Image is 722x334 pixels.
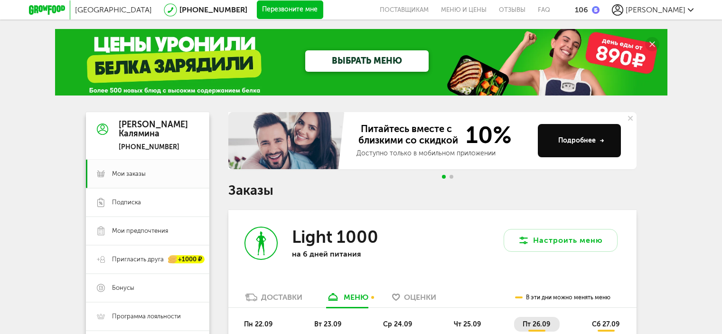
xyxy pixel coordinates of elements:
[257,0,323,19] button: Перезвоните мне
[112,198,141,207] span: Подписка
[450,175,453,179] span: Go to slide 2
[356,123,460,147] span: Питайтесь вместе с близкими со скидкой
[305,50,429,72] a: ВЫБРАТЬ МЕНЮ
[169,256,205,264] div: +1000 ₽
[314,320,341,328] span: вт 23.09
[86,245,209,274] a: Пригласить друга +1000 ₽
[292,249,415,258] p: на 6 дней питания
[240,292,307,307] a: Доставки
[383,320,412,328] span: ср 24.09
[179,5,247,14] a: [PHONE_NUMBER]
[228,184,637,197] h1: Заказы
[112,227,168,235] span: Мои предпочтения
[558,136,604,145] div: Подробнее
[86,274,209,302] a: Бонусы
[86,160,209,188] a: Мои заказы
[626,5,685,14] span: [PERSON_NAME]
[523,320,550,328] span: пт 26.09
[112,255,164,264] span: Пригласить друга
[86,188,209,217] a: Подписка
[119,143,188,152] div: [PHONE_NUMBER]
[112,312,181,321] span: Программа лояльности
[442,175,446,179] span: Go to slide 1
[119,120,188,139] div: [PERSON_NAME] Калямина
[112,284,134,292] span: Бонусы
[592,6,600,14] img: bonus_b.cdccf46.png
[344,293,368,302] div: меню
[228,112,347,169] img: family-banner.579af9d.jpg
[404,293,436,302] span: Оценки
[515,288,610,307] div: В эти дни можно менять меню
[356,149,530,158] div: Доступно только в мобильном приложении
[86,217,209,245] a: Мои предпочтения
[321,292,373,307] a: меню
[75,5,152,14] span: [GEOGRAPHIC_DATA]
[244,320,272,328] span: пн 22.09
[575,5,588,14] div: 106
[454,320,481,328] span: чт 25.09
[460,123,512,147] span: 10%
[387,292,441,307] a: Оценки
[538,124,621,157] button: Подробнее
[261,293,302,302] div: Доставки
[112,170,146,178] span: Мои заказы
[86,302,209,331] a: Программа лояльности
[292,227,378,247] h3: Light 1000
[592,320,619,328] span: сб 27.09
[504,229,618,252] button: Настроить меню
